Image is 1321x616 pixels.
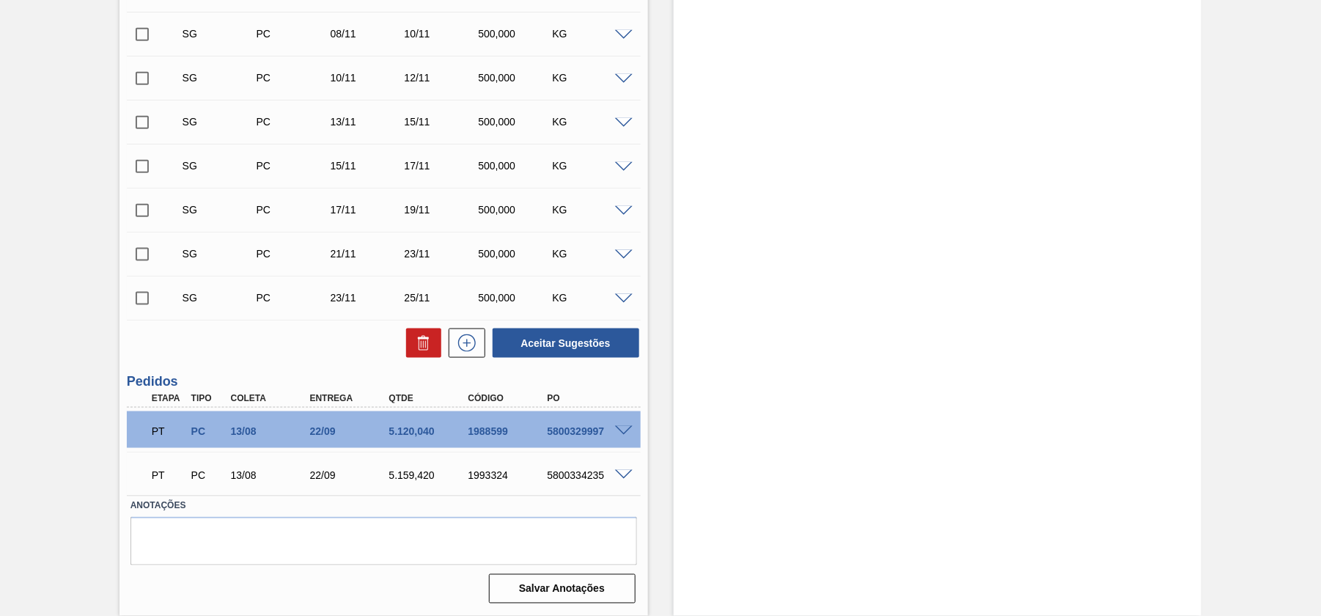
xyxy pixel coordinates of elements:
[475,72,557,84] div: 500,000
[227,469,315,481] div: 13/08/2025
[306,469,394,481] div: 22/09/2025
[253,204,335,216] div: Pedido de Compra
[188,425,229,437] div: Pedido de Compra
[401,292,483,304] div: 25/11/2025
[485,327,641,359] div: Aceitar Sugestões
[548,116,630,128] div: KG
[152,469,185,481] p: PT
[179,160,261,172] div: Sugestão Criada
[306,425,394,437] div: 22/09/2025
[475,28,557,40] div: 500,000
[465,393,553,403] div: Código
[127,374,641,389] h3: Pedidos
[543,393,631,403] div: PO
[179,72,261,84] div: Sugestão Criada
[475,116,557,128] div: 500,000
[465,425,553,437] div: 1988599
[401,116,483,128] div: 15/11/2025
[148,415,189,447] div: Pedido em Trânsito
[327,204,409,216] div: 17/11/2025
[327,28,409,40] div: 08/11/2025
[548,28,630,40] div: KG
[475,204,557,216] div: 500,000
[401,160,483,172] div: 17/11/2025
[253,292,335,304] div: Pedido de Compra
[227,393,315,403] div: Coleta
[543,469,631,481] div: 5800334235
[253,116,335,128] div: Pedido de Compra
[401,248,483,260] div: 23/11/2025
[188,469,229,481] div: Pedido de Compra
[548,72,630,84] div: KG
[386,393,474,403] div: Qtde
[401,204,483,216] div: 19/11/2025
[327,116,409,128] div: 13/11/2025
[179,292,261,304] div: Sugestão Criada
[386,425,474,437] div: 5.120,040
[179,28,261,40] div: Sugestão Criada
[401,28,483,40] div: 10/11/2025
[465,469,553,481] div: 1993324
[475,292,557,304] div: 500,000
[327,160,409,172] div: 15/11/2025
[548,248,630,260] div: KG
[548,204,630,216] div: KG
[441,329,485,358] div: Nova sugestão
[253,72,335,84] div: Pedido de Compra
[179,116,261,128] div: Sugestão Criada
[543,425,631,437] div: 5800329997
[327,248,409,260] div: 21/11/2025
[327,292,409,304] div: 23/11/2025
[253,160,335,172] div: Pedido de Compra
[148,459,189,491] div: Pedido em Trânsito
[148,393,189,403] div: Etapa
[253,248,335,260] div: Pedido de Compra
[401,72,483,84] div: 12/11/2025
[130,496,637,517] label: Anotações
[179,204,261,216] div: Sugestão Criada
[489,574,636,604] button: Salvar Anotações
[327,72,409,84] div: 10/11/2025
[493,329,639,358] button: Aceitar Sugestões
[179,248,261,260] div: Sugestão Criada
[475,248,557,260] div: 500,000
[548,160,630,172] div: KG
[548,292,630,304] div: KG
[386,469,474,481] div: 5.159,420
[227,425,315,437] div: 13/08/2025
[475,160,557,172] div: 500,000
[188,393,229,403] div: Tipo
[399,329,441,358] div: Excluir Sugestões
[253,28,335,40] div: Pedido de Compra
[152,425,185,437] p: PT
[306,393,394,403] div: Entrega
